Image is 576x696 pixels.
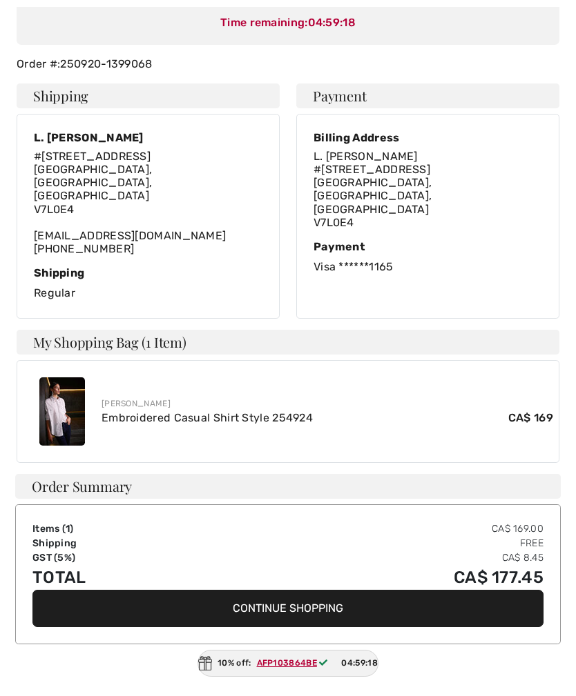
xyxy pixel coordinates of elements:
[296,83,559,108] h4: Payment
[32,521,223,536] td: Items ( )
[314,240,542,253] div: Payment
[198,656,212,670] img: Gift.svg
[314,131,542,144] div: Billing Address
[34,150,262,256] div: [EMAIL_ADDRESS][DOMAIN_NAME]
[34,131,262,144] div: L. [PERSON_NAME]
[314,150,418,163] span: L. [PERSON_NAME]
[34,242,134,255] a: [PHONE_NUMBER]
[341,657,377,669] span: 04:59:18
[17,330,559,355] h4: My Shopping Bag (1 Item)
[102,397,553,410] div: [PERSON_NAME]
[15,474,561,499] div: Order Summary
[32,550,223,565] td: GST (5%)
[308,16,356,29] span: 04:59:18
[32,590,544,627] button: Continue Shopping
[223,536,544,550] td: Free
[66,523,70,535] span: 1
[8,56,568,72] div: Order #:
[32,536,223,550] td: Shipping
[34,150,152,216] span: #[STREET_ADDRESS] [GEOGRAPHIC_DATA], [GEOGRAPHIC_DATA], [GEOGRAPHIC_DATA] V7L0E4
[223,565,544,590] td: CA$ 177.45
[39,377,85,446] img: Embroidered Casual Shirt Style 254924
[34,266,262,279] div: Shipping
[198,650,378,677] div: 10% off:
[223,550,544,565] td: CA$ 8.45
[60,57,152,70] a: 250920-1399068
[32,565,223,590] td: Total
[17,83,280,108] h4: Shipping
[30,14,546,31] div: Time remaining:
[223,521,544,536] td: CA$ 169.00
[257,658,317,668] ins: AFP103864BE
[34,266,262,301] div: Regular
[508,410,553,426] span: CA$ 169
[102,411,313,424] a: Embroidered Casual Shirt Style 254924
[314,163,432,229] span: #[STREET_ADDRESS] [GEOGRAPHIC_DATA], [GEOGRAPHIC_DATA], [GEOGRAPHIC_DATA] V7L0E4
